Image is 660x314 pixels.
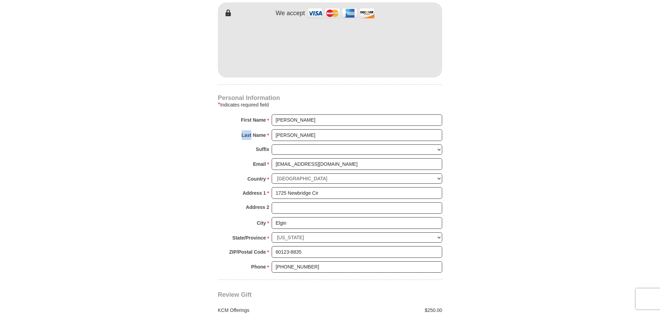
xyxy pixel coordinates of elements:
[307,6,376,21] img: credit cards accepted
[214,307,330,314] div: KCM Offerings
[251,262,266,272] strong: Phone
[242,130,266,140] strong: Last Name
[246,202,269,212] strong: Address 2
[232,233,266,243] strong: State/Province
[276,10,305,17] h4: We accept
[229,247,266,257] strong: ZIP/Postal Code
[257,218,266,228] strong: City
[218,291,252,298] span: Review Gift
[241,115,266,125] strong: First Name
[218,95,442,101] h4: Personal Information
[253,159,266,169] strong: Email
[218,101,442,109] div: Indicates required field
[243,188,266,198] strong: Address 1
[247,174,266,184] strong: Country
[256,144,269,154] strong: Suffix
[330,307,446,314] div: $250.00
